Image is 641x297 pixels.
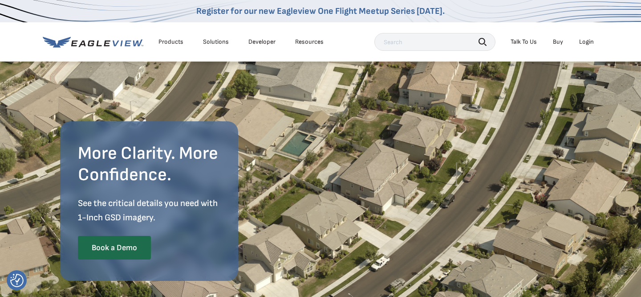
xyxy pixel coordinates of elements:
[203,38,229,46] div: Solutions
[295,38,324,46] div: Resources
[248,38,276,46] a: Developer
[10,274,24,287] img: Revisit consent button
[78,196,220,225] p: See the critical details you need with 1-Inch GSD imagery.
[10,274,24,287] button: Consent Preferences
[158,38,183,46] div: Products
[579,38,594,46] div: Login
[374,33,495,51] input: Search
[553,38,563,46] a: Buy
[511,38,537,46] div: Talk To Us
[78,236,151,260] a: Book a Demo
[78,143,220,186] h2: More Clarity. More Confidence.
[196,6,445,16] a: Register for our new Eagleview One Flight Meetup Series [DATE].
